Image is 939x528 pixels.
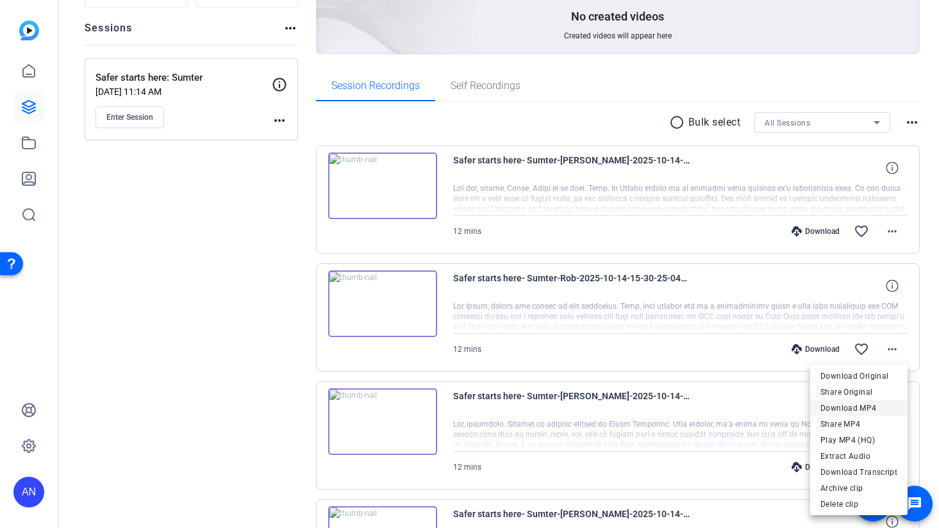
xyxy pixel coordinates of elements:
span: Play MP4 (HQ) [820,433,897,448]
span: Delete clip [820,497,897,512]
span: Share Original [820,384,897,400]
span: Extract Audio [820,449,897,464]
span: Share MP4 [820,417,897,432]
span: Download Transcript [820,465,897,480]
span: Download Original [820,368,897,384]
span: Download MP4 [820,400,897,416]
span: Archive clip [820,481,897,496]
